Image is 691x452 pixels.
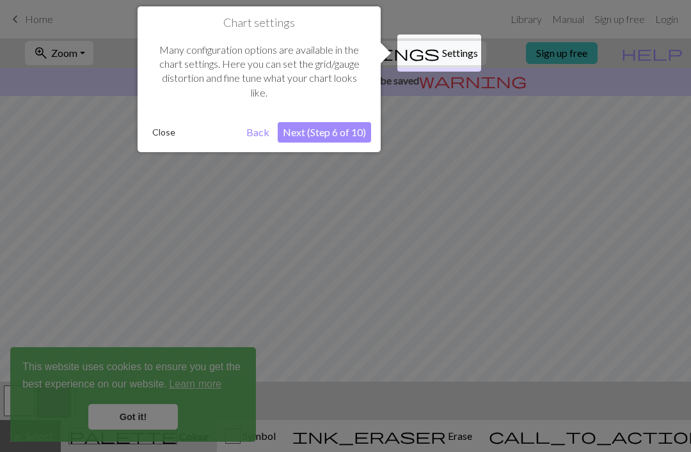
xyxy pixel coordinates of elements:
button: Back [241,122,274,143]
button: Close [147,123,180,142]
div: Chart settings [138,6,381,152]
button: Next (Step 6 of 10) [278,122,371,143]
div: Many configuration options are available in the chart settings. Here you can set the grid/gauge d... [147,30,371,113]
h1: Chart settings [147,16,371,30]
